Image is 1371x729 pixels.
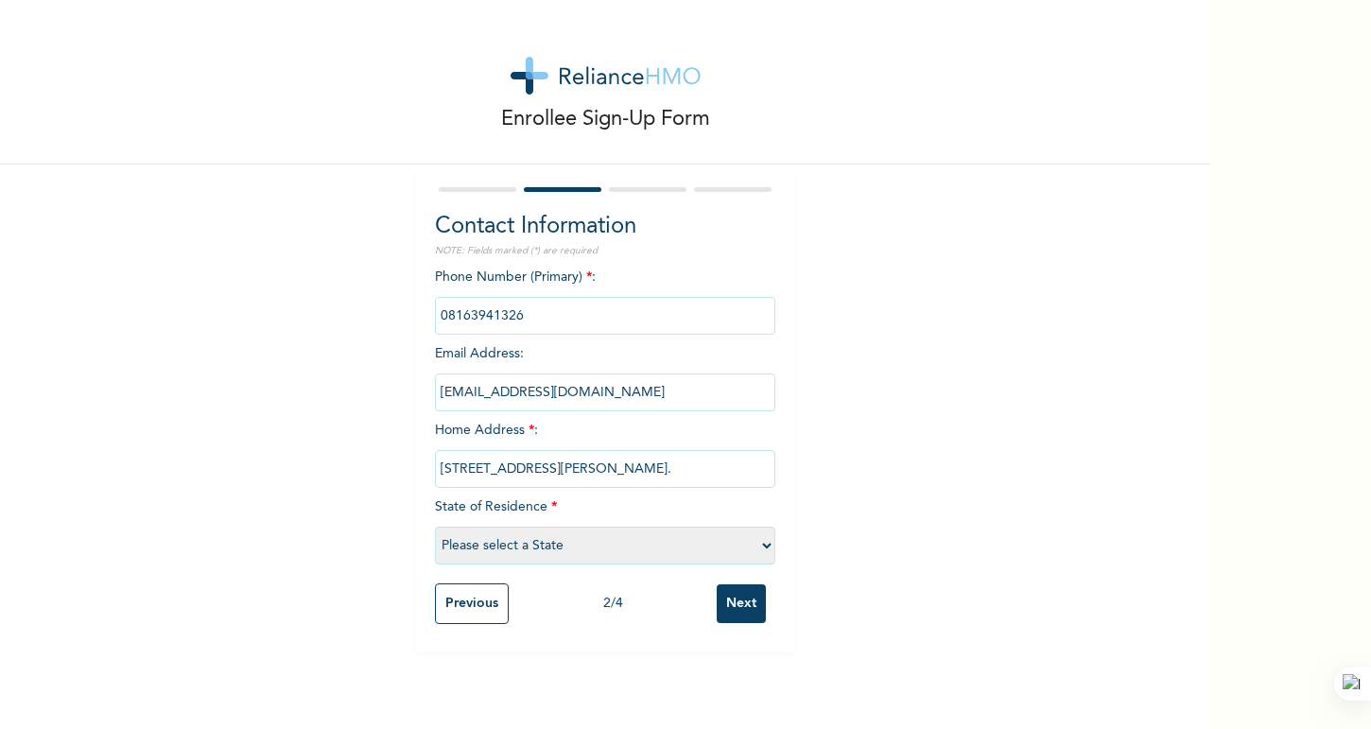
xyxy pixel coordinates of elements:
[435,297,775,335] input: Enter Primary Phone Number
[435,500,775,552] span: State of Residence
[435,270,775,322] span: Phone Number (Primary) :
[435,373,775,411] input: Enter email Address
[435,347,775,399] span: Email Address :
[501,104,710,135] p: Enrollee Sign-Up Form
[509,594,717,614] div: 2 / 4
[511,57,701,95] img: logo
[435,424,775,476] span: Home Address :
[435,210,775,244] h2: Contact Information
[717,584,766,623] input: Next
[435,450,775,488] input: Enter home address
[435,244,775,258] p: NOTE: Fields marked (*) are required
[435,583,509,624] input: Previous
